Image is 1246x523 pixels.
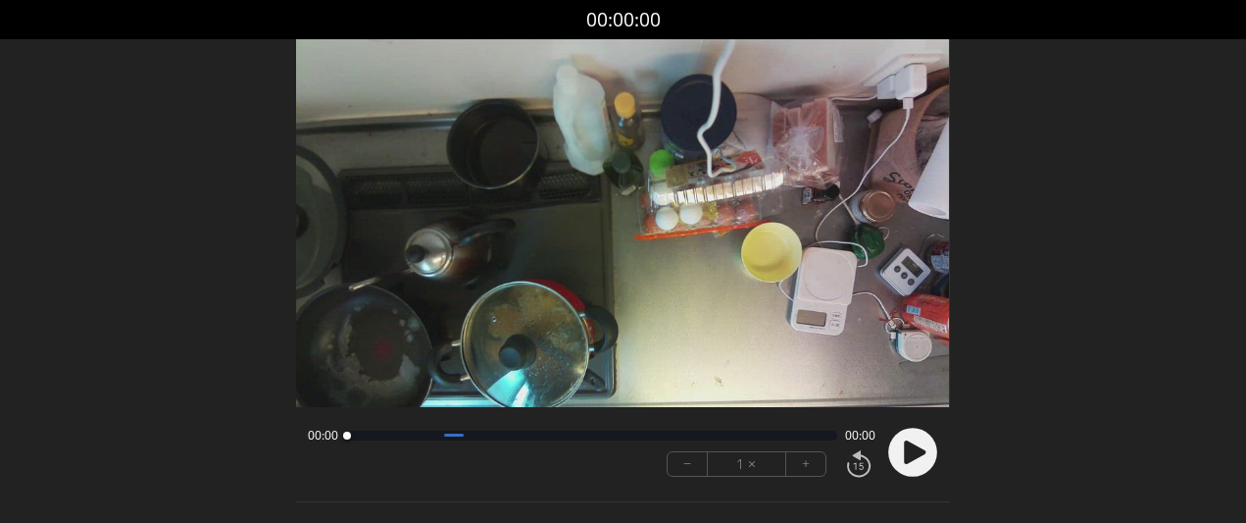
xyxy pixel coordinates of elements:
[586,6,661,34] a: 00:00:00
[308,428,338,444] span: 00:00
[845,428,875,444] span: 00:00
[786,452,825,476] button: +
[708,452,786,476] div: 1 ×
[668,452,708,476] button: −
